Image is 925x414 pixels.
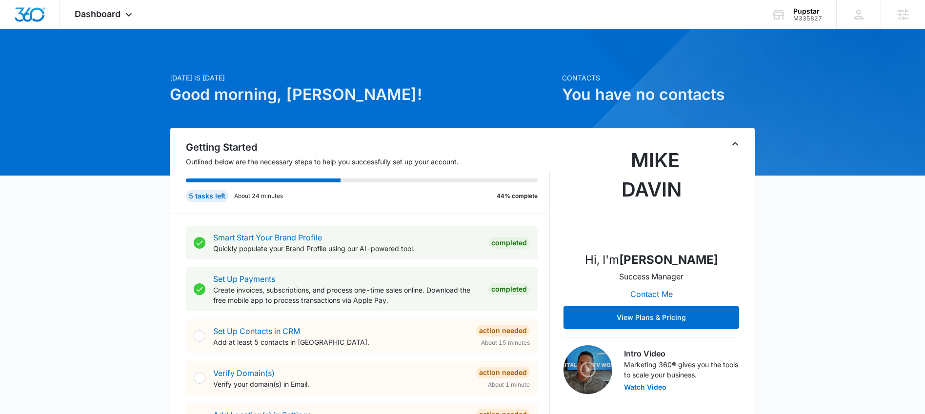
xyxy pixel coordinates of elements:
[75,9,121,19] span: Dashboard
[476,325,530,336] div: Action Needed
[213,285,481,305] p: Create invoices, subscriptions, and process one-time sales online. Download the free mobile app t...
[793,7,822,15] div: account name
[624,359,739,380] p: Marketing 360® gives you the tools to scale your business.
[619,253,718,267] strong: [PERSON_NAME]
[213,368,275,378] a: Verify Domain(s)
[729,138,741,150] button: Toggle Collapse
[186,140,550,155] h2: Getting Started
[497,192,538,200] p: 44% complete
[476,367,530,378] div: Action Needed
[488,380,530,389] span: About 1 minute
[234,192,283,200] p: About 24 minutes
[213,243,481,254] p: Quickly populate your Brand Profile using our AI-powered tool.
[488,237,530,249] div: Completed
[488,283,530,295] div: Completed
[563,345,612,394] img: Intro Video
[585,251,718,269] p: Hi, I'm
[624,348,739,359] h3: Intro Video
[213,326,300,336] a: Set Up Contacts in CRM
[213,274,275,284] a: Set Up Payments
[603,146,700,243] img: Mike Davin
[563,306,739,329] button: View Plans & Pricing
[481,338,530,347] span: About 15 minutes
[624,384,666,391] button: Watch Video
[213,233,322,242] a: Smart Start Your Brand Profile
[170,73,556,83] p: [DATE] is [DATE]
[213,379,468,389] p: Verify your domain(s) in Email.
[619,271,684,282] p: Success Manager
[186,157,550,167] p: Outlined below are the necessary steps to help you successfully set up your account.
[562,83,755,106] h1: You have no contacts
[793,15,822,22] div: account id
[170,83,556,106] h1: Good morning, [PERSON_NAME]!
[562,73,755,83] p: Contacts
[213,337,468,347] p: Add at least 5 contacts in [GEOGRAPHIC_DATA].
[186,190,228,202] div: 5 tasks left
[621,282,683,306] button: Contact Me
